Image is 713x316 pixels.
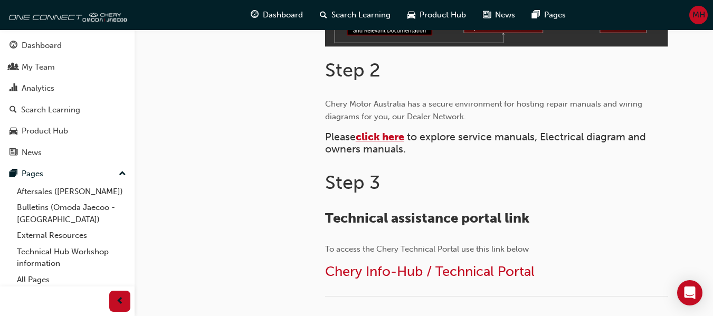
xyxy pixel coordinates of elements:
[116,295,124,308] span: prev-icon
[474,4,524,26] a: news-iconNews
[22,61,55,73] div: My Team
[263,9,303,21] span: Dashboard
[242,4,311,26] a: guage-iconDashboard
[13,199,130,227] a: Bulletins (Omoda Jaecoo - [GEOGRAPHIC_DATA])
[325,131,356,143] span: Please
[21,104,80,116] div: Search Learning
[9,41,17,51] span: guage-icon
[692,9,705,21] span: MH
[483,8,491,22] span: news-icon
[13,272,130,288] a: All Pages
[320,8,327,22] span: search-icon
[399,4,474,26] a: car-iconProduct Hub
[22,168,43,180] div: Pages
[524,4,574,26] a: pages-iconPages
[5,4,127,25] img: oneconnect
[4,34,130,164] button: DashboardMy TeamAnalyticsSearch LearningProduct HubNews
[325,263,535,280] a: Chery Info-Hub / Technical Portal
[325,171,380,194] span: Step 3
[9,127,17,136] span: car-icon
[9,106,17,115] span: search-icon
[13,184,130,200] a: Aftersales ([PERSON_NAME])
[407,8,415,22] span: car-icon
[325,99,644,121] span: Chery Motor Australia has a secure environment for hosting repair manuals and wiring diagrams for...
[311,4,399,26] a: search-iconSearch Learning
[4,121,130,141] a: Product Hub
[325,244,529,254] span: To access the Chery Technical Portal use this link below
[325,210,529,226] span: Technical assistance portal link
[251,8,259,22] span: guage-icon
[420,9,466,21] span: Product Hub
[9,169,17,179] span: pages-icon
[13,244,130,272] a: Technical Hub Workshop information
[331,9,391,21] span: Search Learning
[495,9,515,21] span: News
[325,59,381,81] span: Step 2
[4,164,130,184] button: Pages
[677,280,702,305] div: Open Intercom Messenger
[4,58,130,77] a: My Team
[325,131,649,155] span: to explore service manuals, Electrical diagram and owners manuals.
[9,63,17,72] span: people-icon
[4,100,130,120] a: Search Learning
[4,143,130,162] a: News
[544,9,566,21] span: Pages
[119,167,126,181] span: up-icon
[9,148,17,158] span: news-icon
[9,84,17,93] span: chart-icon
[4,79,130,98] a: Analytics
[356,131,404,143] a: click here
[13,227,130,244] a: External Resources
[22,147,42,159] div: News
[532,8,540,22] span: pages-icon
[689,6,708,24] button: MH
[4,36,130,55] a: Dashboard
[22,82,54,94] div: Analytics
[22,125,68,137] div: Product Hub
[22,40,62,52] div: Dashboard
